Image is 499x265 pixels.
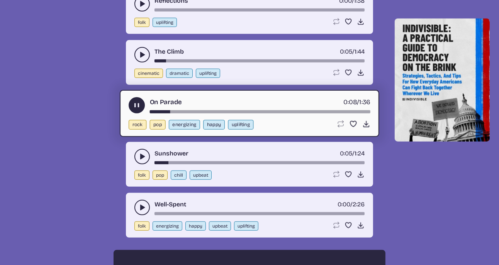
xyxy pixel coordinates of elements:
[129,97,145,113] button: play-pause toggle
[196,69,220,78] button: uplifting
[345,18,352,25] button: Favorite
[340,149,365,158] div: /
[169,120,200,130] button: energizing
[150,97,182,107] a: On Parade
[154,47,184,56] a: The Climb
[171,170,187,180] button: chill
[340,47,365,56] div: /
[353,201,365,208] span: 2:26
[129,120,146,130] button: rock
[134,18,149,27] button: folk
[355,150,365,157] span: 1:24
[154,8,365,12] div: song-time-bar
[153,221,182,231] button: energizing
[153,170,168,180] button: pop
[349,120,357,128] button: Favorite
[395,19,490,141] img: Help save our democracy!
[344,98,357,106] span: timer
[203,120,225,130] button: happy
[134,149,150,164] button: play-pause toggle
[166,69,193,78] button: dramatic
[355,48,365,55] span: 1:44
[344,97,370,107] div: /
[134,170,149,180] button: folk
[190,170,212,180] button: upbeat
[228,120,253,130] button: uplifting
[345,69,352,76] button: Favorite
[332,221,340,229] button: Loop
[336,120,345,128] button: Loop
[150,110,370,113] div: song-time-bar
[338,200,365,209] div: /
[345,221,352,229] button: Favorite
[332,69,340,76] button: Loop
[150,120,166,130] button: pop
[360,98,370,106] span: 1:36
[338,201,350,208] span: timer
[134,47,150,62] button: play-pause toggle
[345,170,352,178] button: Favorite
[332,18,340,25] button: Loop
[153,18,177,27] button: uplifting
[209,221,231,231] button: upbeat
[154,149,188,158] a: Sunshower
[154,212,365,215] div: song-time-bar
[134,69,163,78] button: cinematic
[154,161,365,164] div: song-time-bar
[340,48,352,55] span: timer
[154,200,186,209] a: Well-Spent
[332,170,340,178] button: Loop
[234,221,258,231] button: uplifting
[185,221,206,231] button: happy
[154,59,365,62] div: song-time-bar
[340,150,352,157] span: timer
[134,221,149,231] button: folk
[134,200,150,215] button: play-pause toggle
